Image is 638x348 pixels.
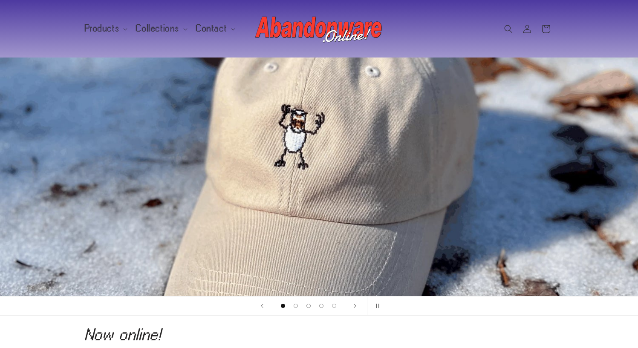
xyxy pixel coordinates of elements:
[85,328,554,341] h2: Now online!
[80,20,131,37] summary: Products
[85,25,120,32] span: Products
[253,296,271,315] button: Previous slide
[136,25,179,32] span: Collections
[252,9,386,49] a: Abandonware
[191,20,239,37] summary: Contact
[289,299,302,312] button: Load slide 2 of 5
[499,20,518,38] summary: Search
[315,299,328,312] button: Load slide 4 of 5
[328,299,341,312] button: Load slide 5 of 5
[302,299,315,312] button: Load slide 3 of 5
[131,20,191,37] summary: Collections
[255,12,383,46] img: Abandonware
[196,25,227,32] span: Contact
[277,299,289,312] button: Load slide 1 of 5
[367,296,386,315] button: Pause slideshow
[346,296,364,315] button: Next slide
